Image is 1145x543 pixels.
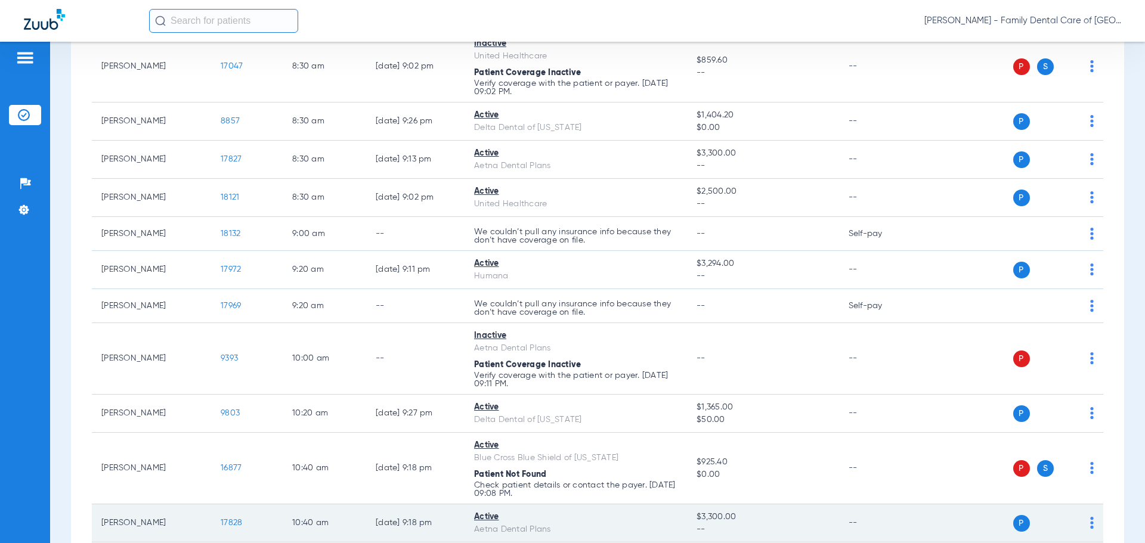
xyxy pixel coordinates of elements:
span: P [1013,113,1030,130]
div: Inactive [474,330,677,342]
img: group-dot-blue.svg [1090,153,1094,165]
img: group-dot-blue.svg [1090,228,1094,240]
img: group-dot-blue.svg [1090,115,1094,127]
span: -- [697,270,829,283]
span: $2,500.00 [697,185,829,198]
td: [PERSON_NAME] [92,141,211,179]
td: 10:40 AM [283,433,366,504]
td: [DATE] 9:02 PM [366,31,465,103]
div: Delta Dental of [US_STATE] [474,122,677,134]
span: P [1013,405,1030,422]
span: Patient Coverage Inactive [474,69,581,77]
td: 10:20 AM [283,395,366,433]
span: -- [697,523,829,536]
span: 17972 [221,265,241,274]
span: -- [697,354,705,362]
div: Aetna Dental Plans [474,342,677,355]
td: -- [839,179,920,217]
td: [DATE] 9:11 PM [366,251,465,289]
td: 10:40 AM [283,504,366,542]
td: [PERSON_NAME] [92,251,211,289]
div: Active [474,439,677,452]
span: $1,365.00 [697,401,829,414]
div: Aetna Dental Plans [474,523,677,536]
div: Aetna Dental Plans [474,160,677,172]
div: Blue Cross Blue Shield of [US_STATE] [474,452,677,464]
span: $1,404.20 [697,109,829,122]
span: P [1013,515,1030,532]
span: 17969 [221,302,241,310]
span: 17827 [221,155,242,163]
div: Active [474,185,677,198]
img: group-dot-blue.svg [1090,407,1094,419]
div: Active [474,109,677,122]
p: We couldn’t pull any insurance info because they don’t have coverage on file. [474,300,677,317]
span: 9393 [221,354,238,362]
img: group-dot-blue.svg [1090,462,1094,474]
td: 10:00 AM [283,323,366,395]
img: group-dot-blue.svg [1090,300,1094,312]
td: [PERSON_NAME] [92,179,211,217]
span: 16877 [221,464,242,472]
span: $3,294.00 [697,257,829,270]
div: United Healthcare [474,198,677,210]
td: Self-pay [839,289,920,323]
span: $859.60 [697,54,829,67]
td: [DATE] 9:02 PM [366,179,465,217]
span: 18121 [221,193,239,201]
span: Patient Not Found [474,470,546,479]
span: $0.00 [697,122,829,134]
td: [DATE] 9:13 PM [366,141,465,179]
p: Verify coverage with the patient or payer. [DATE] 09:11 PM. [474,371,677,388]
td: [PERSON_NAME] [92,433,211,504]
td: [PERSON_NAME] [92,217,211,251]
img: group-dot-blue.svg [1090,191,1094,203]
span: $925.40 [697,456,829,468]
span: -- [697,198,829,210]
div: Active [474,401,677,414]
img: group-dot-blue.svg [1090,60,1094,72]
td: [PERSON_NAME] [92,103,211,141]
span: [PERSON_NAME] - Family Dental Care of [GEOGRAPHIC_DATA] [924,15,1121,27]
td: [DATE] 9:18 PM [366,433,465,504]
td: 9:20 AM [283,251,366,289]
img: Search Icon [155,15,166,26]
td: 8:30 AM [283,141,366,179]
td: [DATE] 9:26 PM [366,103,465,141]
span: P [1013,460,1030,477]
span: -- [697,229,705,238]
span: S [1037,58,1054,75]
div: Inactive [474,38,677,50]
span: P [1013,262,1030,278]
span: $0.00 [697,468,829,481]
span: P [1013,151,1030,168]
span: 17047 [221,62,243,70]
td: 8:30 AM [283,179,366,217]
span: $50.00 [697,414,829,426]
p: We couldn’t pull any insurance info because they don’t have coverage on file. [474,228,677,244]
div: Humana [474,270,677,283]
td: -- [839,31,920,103]
div: Active [474,147,677,160]
td: -- [366,217,465,251]
span: P [1013,190,1030,206]
div: Active [474,257,677,270]
span: S [1037,460,1054,477]
p: Verify coverage with the patient or payer. [DATE] 09:02 PM. [474,79,677,96]
td: -- [366,289,465,323]
span: -- [697,302,705,310]
td: -- [839,395,920,433]
p: Check patient details or contact the payer. [DATE] 09:08 PM. [474,481,677,498]
td: 9:00 AM [283,217,366,251]
span: P [1013,350,1030,367]
td: 8:30 AM [283,31,366,103]
span: -- [697,160,829,172]
td: [DATE] 9:27 PM [366,395,465,433]
img: Zuub Logo [24,9,65,30]
td: [PERSON_NAME] [92,289,211,323]
span: $3,300.00 [697,147,829,160]
span: 18132 [221,229,240,238]
div: Active [474,511,677,523]
td: -- [839,251,920,289]
span: P [1013,58,1030,75]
